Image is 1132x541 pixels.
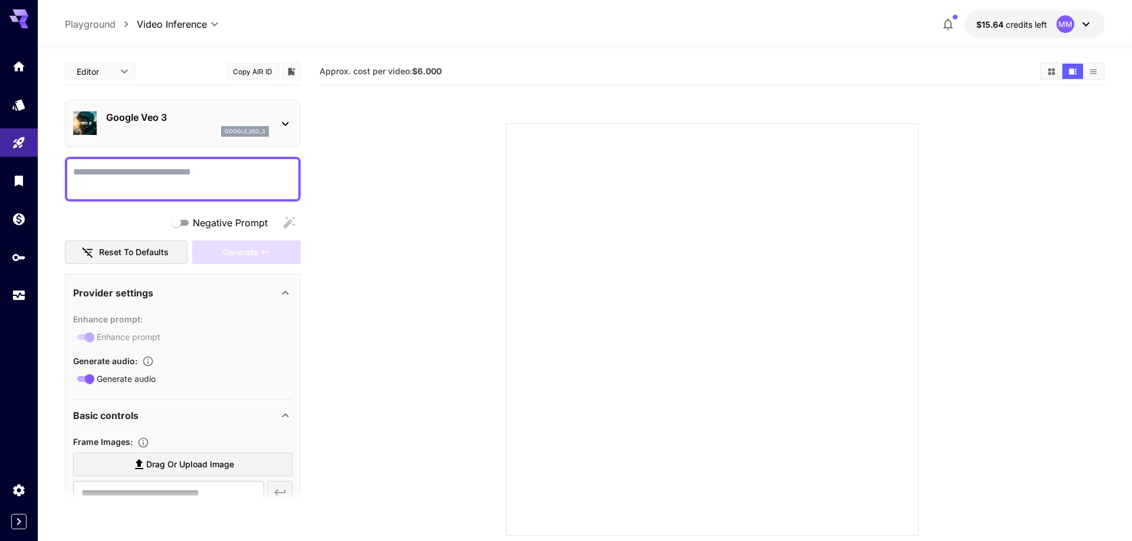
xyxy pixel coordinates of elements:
[73,105,292,141] div: Google Veo 3google_veo_3
[320,66,442,76] span: Approx. cost per video:
[12,250,26,265] div: API Keys
[106,110,269,124] p: Google Veo 3
[73,279,292,307] div: Provider settings
[11,514,27,529] button: Expand sidebar
[1057,15,1074,33] div: MM
[12,483,26,497] div: Settings
[77,65,113,78] span: Editor
[12,59,26,74] div: Home
[73,286,153,300] p: Provider settings
[146,457,234,472] span: Drag or upload image
[73,437,133,447] span: Frame Images :
[193,216,268,230] span: Negative Prompt
[976,18,1047,31] div: $15.6419
[1062,64,1083,79] button: Show videos in video view
[65,17,116,31] a: Playground
[286,64,297,78] button: Add to library
[73,453,292,477] label: Drag or upload image
[65,240,187,265] button: Reset to defaults
[133,437,154,448] button: Upload frame images.
[65,17,137,31] nav: breadcrumb
[1006,19,1047,29] span: credits left
[73,401,292,430] div: Basic controls
[1040,62,1105,80] div: Show videos in grid viewShow videos in video viewShow videos in list view
[73,356,137,366] span: Generate audio :
[137,17,207,31] span: Video Inference
[225,127,265,136] p: google_veo_3
[12,97,26,112] div: Models
[12,212,26,226] div: Wallet
[12,288,26,303] div: Usage
[976,19,1006,29] span: $15.64
[1041,64,1062,79] button: Show videos in grid view
[965,11,1105,38] button: $15.6419MM
[73,408,139,423] p: Basic controls
[12,136,26,150] div: Playground
[97,372,156,385] span: Generate audio
[412,66,442,76] b: $6.000
[1083,64,1104,79] button: Show videos in list view
[12,173,26,188] div: Library
[226,63,279,80] button: Copy AIR ID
